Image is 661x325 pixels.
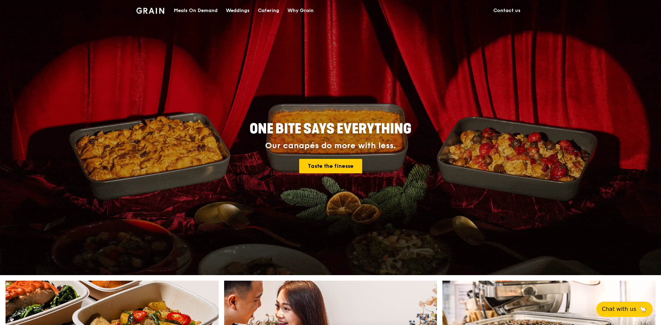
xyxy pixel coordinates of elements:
a: Weddings [222,0,254,21]
a: Catering [254,0,283,21]
div: Meals On Demand [174,0,218,21]
span: Chat with us [602,305,636,313]
a: Taste the finesse [299,159,362,173]
div: Our canapés do more with less. [207,141,454,151]
div: Weddings [226,0,250,21]
a: Why Grain [283,0,318,21]
img: Grain [136,8,164,14]
span: 🦙 [639,305,647,313]
div: Catering [258,0,279,21]
span: ONE BITE SAYS EVERYTHING [250,121,411,137]
div: Why Grain [287,0,314,21]
a: Contact us [489,0,525,21]
button: Chat with us🦙 [596,302,653,317]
